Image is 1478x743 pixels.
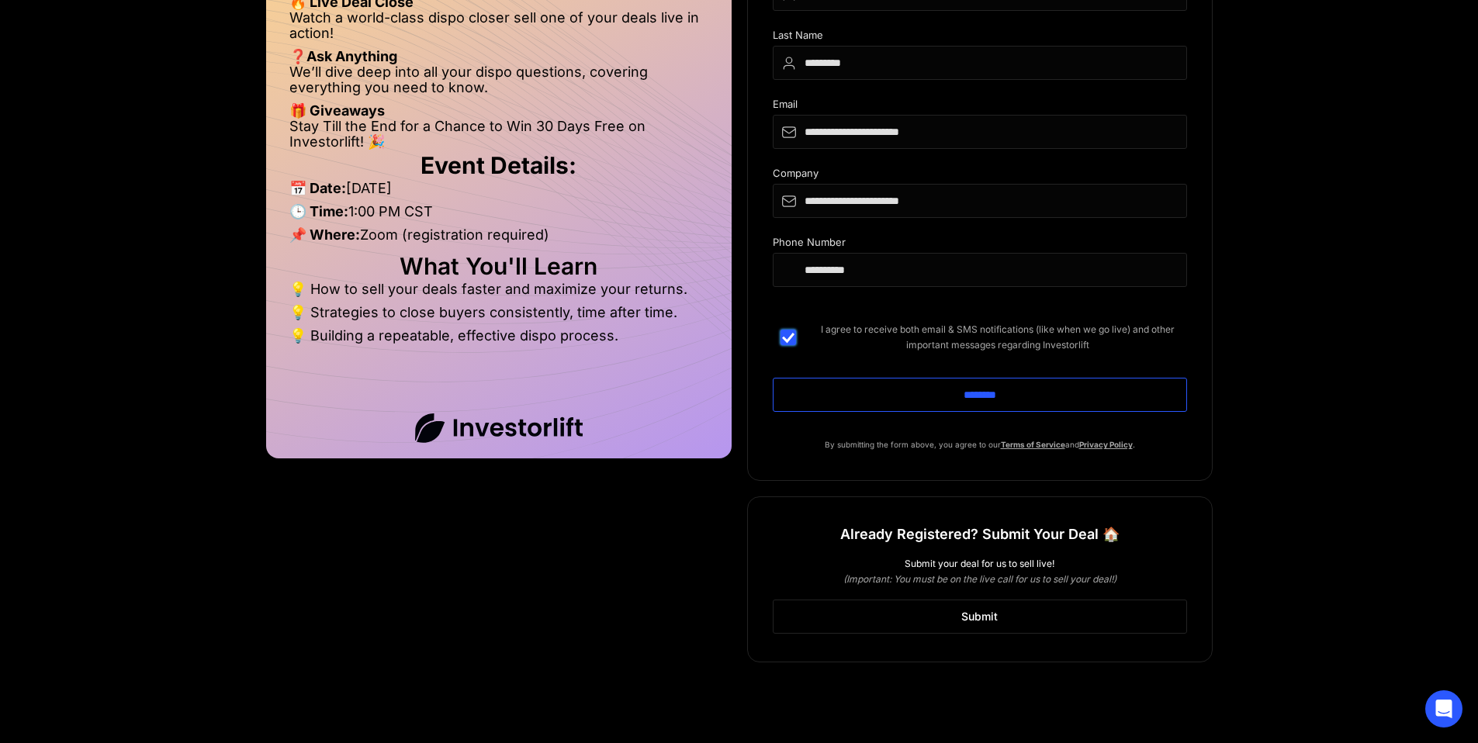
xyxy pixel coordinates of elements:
[289,102,385,119] strong: 🎁 Giveaways
[289,282,708,305] li: 💡 How to sell your deals faster and maximize your returns.
[289,328,708,344] li: 💡 Building a repeatable, effective dispo process.
[289,203,348,219] strong: 🕒 Time:
[773,98,1187,115] div: Email
[289,227,708,251] li: Zoom (registration required)
[289,305,708,328] li: 💡 Strategies to close buyers consistently, time after time.
[773,237,1187,253] div: Phone Number
[773,556,1187,572] div: Submit your deal for us to sell live!
[289,226,360,243] strong: 📌 Where:
[1001,440,1065,449] a: Terms of Service
[840,520,1120,548] h1: Already Registered? Submit Your Deal 🏠
[289,180,346,196] strong: 📅 Date:
[773,437,1187,452] p: By submitting the form above, you agree to our and .
[421,151,576,179] strong: Event Details:
[773,600,1187,634] a: Submit
[289,258,708,274] h2: What You'll Learn
[808,322,1187,353] span: I agree to receive both email & SMS notifications (like when we go live) and other important mess...
[289,119,708,150] li: Stay Till the End for a Chance to Win 30 Days Free on Investorlift! 🎉
[289,48,397,64] strong: ❓Ask Anything
[289,64,708,103] li: We’ll dive deep into all your dispo questions, covering everything you need to know.
[289,204,708,227] li: 1:00 PM CST
[289,10,708,49] li: Watch a world-class dispo closer sell one of your deals live in action!
[843,573,1116,585] em: (Important: You must be on the live call for us to sell your deal!)
[1079,440,1133,449] a: Privacy Policy
[773,29,1187,46] div: Last Name
[289,181,708,204] li: [DATE]
[1425,690,1462,727] div: Open Intercom Messenger
[773,168,1187,184] div: Company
